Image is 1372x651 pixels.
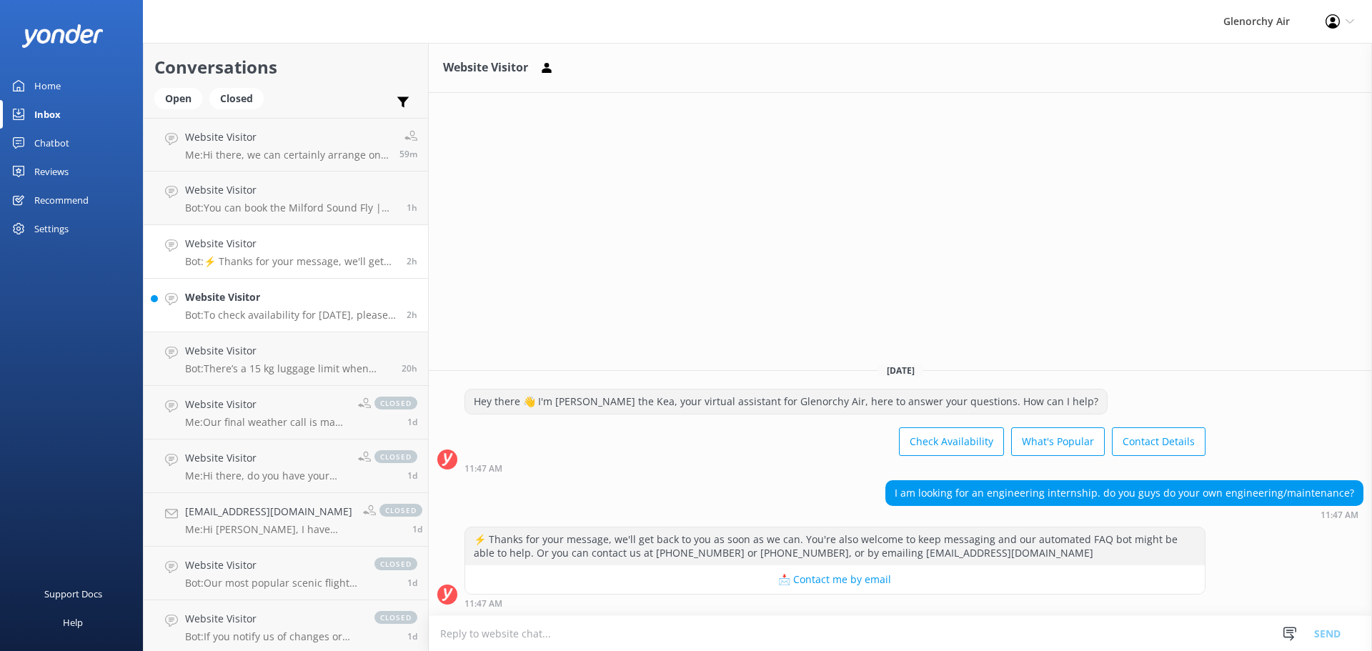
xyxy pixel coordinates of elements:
[899,427,1004,456] button: Check Availability
[185,309,396,322] p: Bot: To check availability for [DATE], please visit [URL][DOMAIN_NAME].
[185,129,389,145] h4: Website Visitor
[465,565,1205,594] button: 📩 Contact me by email
[878,364,923,377] span: [DATE]
[407,630,417,642] span: Sep 27 2025 11:56pm (UTC +13:00) Pacific/Auckland
[34,129,69,157] div: Chatbot
[1112,427,1206,456] button: Contact Details
[379,504,422,517] span: closed
[185,611,360,627] h4: Website Visitor
[209,90,271,106] a: Closed
[374,611,417,624] span: closed
[44,580,102,608] div: Support Docs
[185,557,360,573] h4: Website Visitor
[144,332,428,386] a: Website VisitorBot:There’s a 15 kg luggage limit when flying with Glenorchy Air. Please check our...
[464,463,1206,473] div: Sep 29 2025 11:47am (UTC +13:00) Pacific/Auckland
[209,88,264,109] div: Closed
[144,172,428,225] a: Website VisitorBot:You can book the Milford Sound Fly | Cruise | Fly online at [URL][DOMAIN_NAME]...
[154,90,209,106] a: Open
[407,577,417,589] span: Sep 28 2025 06:00am (UTC +13:00) Pacific/Auckland
[144,118,428,172] a: Website VisitorMe:Hi there, we can certainly arrange one way flights on each day, the price for t...
[465,527,1205,565] div: ⚡ Thanks for your message, we'll get back to you as soon as we can. You're also welcome to keep m...
[21,24,104,48] img: yonder-white-logo.png
[63,608,83,637] div: Help
[185,416,347,429] p: Me: Our final weather call is made 1hr before the scheduled departure time. Unfortunately we woul...
[1011,427,1105,456] button: What's Popular
[144,225,428,279] a: Website VisitorBot:⚡ Thanks for your message, we'll get back to you as soon as we can. You're als...
[402,362,417,374] span: Sep 28 2025 05:43pm (UTC +13:00) Pacific/Auckland
[464,464,502,473] strong: 11:47 AM
[185,450,347,466] h4: Website Visitor
[185,504,352,520] h4: [EMAIL_ADDRESS][DOMAIN_NAME]
[34,100,61,129] div: Inbox
[407,202,417,214] span: Sep 29 2025 12:06pm (UTC +13:00) Pacific/Auckland
[185,469,347,482] p: Me: Hi there, do you have your reference number, please and I can have a look for you?
[185,343,391,359] h4: Website Visitor
[154,88,202,109] div: Open
[185,236,396,252] h4: Website Visitor
[399,148,417,160] span: Sep 29 2025 12:56pm (UTC +13:00) Pacific/Auckland
[34,157,69,186] div: Reviews
[154,54,417,81] h2: Conversations
[34,186,89,214] div: Recommend
[412,523,422,535] span: Sep 28 2025 12:50pm (UTC +13:00) Pacific/Auckland
[443,59,528,77] h3: Website Visitor
[185,397,347,412] h4: Website Visitor
[185,149,389,161] p: Me: Hi there, we can certainly arrange one way flights on each day, the price for this is $499 pe...
[464,600,502,608] strong: 11:47 AM
[185,577,360,590] p: Bot: Our most popular scenic flights include: - Milford Sound Fly | Cruise | Fly - Our most popul...
[185,362,391,375] p: Bot: There’s a 15 kg luggage limit when flying with Glenorchy Air. Please check our list of restr...
[144,386,428,439] a: Website VisitorMe:Our final weather call is made 1hr before the scheduled departure time. Unfortu...
[185,182,396,198] h4: Website Visitor
[1321,511,1358,520] strong: 11:47 AM
[144,493,428,547] a: [EMAIL_ADDRESS][DOMAIN_NAME]Me:Hi [PERSON_NAME], I have sent you an email to the address listed a...
[34,214,69,243] div: Settings
[185,202,396,214] p: Bot: You can book the Milford Sound Fly | Cruise | Fly online at [URL][DOMAIN_NAME]. Prices start...
[374,557,417,570] span: closed
[407,416,417,428] span: Sep 28 2025 12:53pm (UTC +13:00) Pacific/Auckland
[374,397,417,409] span: closed
[185,523,352,536] p: Me: Hi [PERSON_NAME], I have sent you an email to the address listed above. Thanks, [PERSON_NAME].
[407,469,417,482] span: Sep 28 2025 12:51pm (UTC +13:00) Pacific/Auckland
[144,547,428,600] a: Website VisitorBot:Our most popular scenic flights include: - Milford Sound Fly | Cruise | Fly - ...
[185,630,360,643] p: Bot: If you notify us of changes or cancellations more than 24 hours prior to departure, you can ...
[144,439,428,493] a: Website VisitorMe:Hi there, do you have your reference number, please and I can have a look for y...
[374,450,417,463] span: closed
[185,255,396,268] p: Bot: ⚡ Thanks for your message, we'll get back to you as soon as we can. You're also welcome to k...
[886,481,1363,505] div: I am looking for an engineering internship. do you guys do your own engineering/maintenance?
[144,279,428,332] a: Website VisitorBot:To check availability for [DATE], please visit [URL][DOMAIN_NAME].2h
[407,309,417,321] span: Sep 29 2025 11:17am (UTC +13:00) Pacific/Auckland
[185,289,396,305] h4: Website Visitor
[34,71,61,100] div: Home
[465,389,1107,414] div: Hey there 👋 I'm [PERSON_NAME] the Kea, your virtual assistant for Glenorchy Air, here to answer y...
[407,255,417,267] span: Sep 29 2025 11:47am (UTC +13:00) Pacific/Auckland
[464,598,1206,608] div: Sep 29 2025 11:47am (UTC +13:00) Pacific/Auckland
[885,510,1363,520] div: Sep 29 2025 11:47am (UTC +13:00) Pacific/Auckland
